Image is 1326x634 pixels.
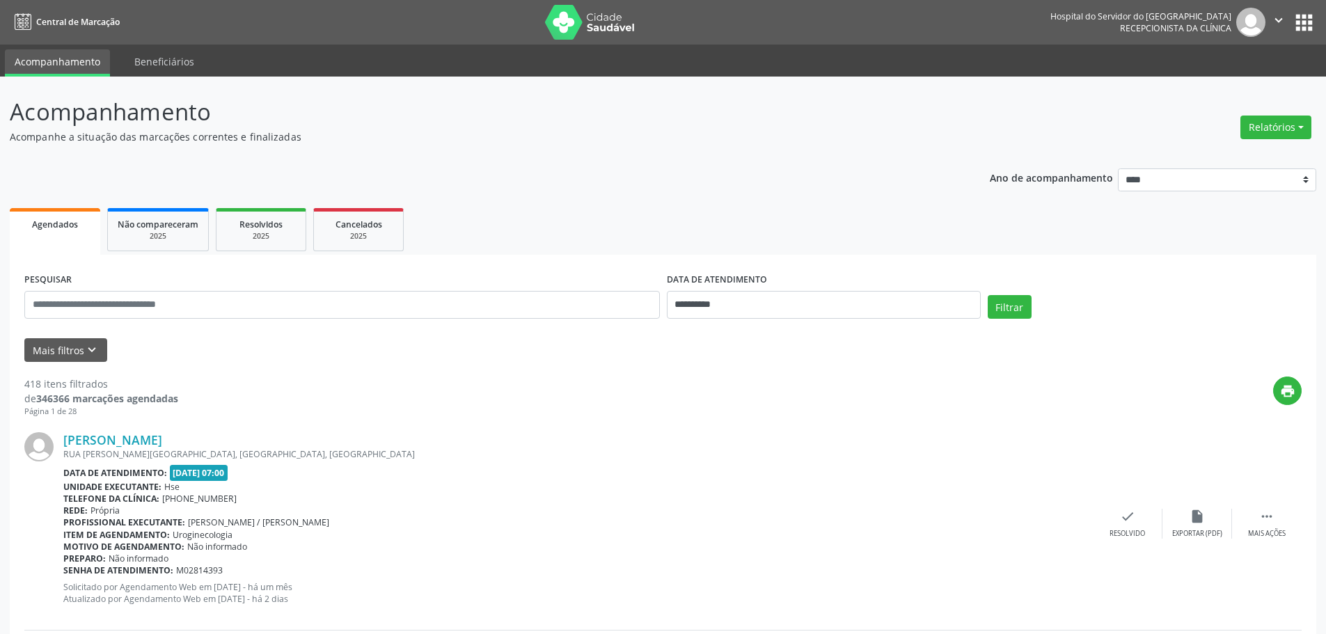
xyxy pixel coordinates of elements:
span: Não informado [109,553,168,564]
span: Não informado [187,541,247,553]
b: Unidade executante: [63,481,161,493]
span: Não compareceram [118,219,198,230]
span: [DATE] 07:00 [170,465,228,481]
button: Relatórios [1240,116,1311,139]
div: RUA [PERSON_NAME][GEOGRAPHIC_DATA], [GEOGRAPHIC_DATA], [GEOGRAPHIC_DATA] [63,448,1093,460]
a: Beneficiários [125,49,204,74]
p: Acompanhe a situação das marcações correntes e finalizadas [10,129,924,144]
b: Preparo: [63,553,106,564]
span: Resolvidos [239,219,283,230]
label: DATA DE ATENDIMENTO [667,269,767,291]
b: Item de agendamento: [63,529,170,541]
span: [PHONE_NUMBER] [162,493,237,505]
span: Central de Marcação [36,16,120,28]
img: img [24,432,54,461]
div: 2025 [324,231,393,241]
div: Resolvido [1110,529,1145,539]
button:  [1265,8,1292,37]
span: Própria [90,505,120,516]
div: 2025 [118,231,198,241]
button: Filtrar [988,295,1032,319]
i: check [1120,509,1135,524]
b: Profissional executante: [63,516,185,528]
span: Hse [164,481,180,493]
div: Mais ações [1248,529,1286,539]
b: Senha de atendimento: [63,564,173,576]
b: Motivo de agendamento: [63,541,184,553]
a: Acompanhamento [5,49,110,77]
span: M02814393 [176,564,223,576]
i:  [1259,509,1274,524]
button: apps [1292,10,1316,35]
span: Recepcionista da clínica [1120,22,1231,34]
div: Página 1 de 28 [24,406,178,418]
img: img [1236,8,1265,37]
p: Acompanhamento [10,95,924,129]
button: Mais filtroskeyboard_arrow_down [24,338,107,363]
i:  [1271,13,1286,28]
div: 418 itens filtrados [24,377,178,391]
b: Rede: [63,505,88,516]
i: print [1280,383,1295,399]
span: [PERSON_NAME] / [PERSON_NAME] [188,516,329,528]
div: Exportar (PDF) [1172,529,1222,539]
strong: 346366 marcações agendadas [36,392,178,405]
b: Telefone da clínica: [63,493,159,505]
b: Data de atendimento: [63,467,167,479]
span: Uroginecologia [173,529,232,541]
span: Cancelados [336,219,382,230]
i: insert_drive_file [1190,509,1205,524]
label: PESQUISAR [24,269,72,291]
button: print [1273,377,1302,405]
i: keyboard_arrow_down [84,342,100,358]
div: de [24,391,178,406]
span: Agendados [32,219,78,230]
div: Hospital do Servidor do [GEOGRAPHIC_DATA] [1050,10,1231,22]
a: Central de Marcação [10,10,120,33]
div: 2025 [226,231,296,241]
a: [PERSON_NAME] [63,432,162,447]
p: Ano de acompanhamento [990,168,1113,186]
p: Solicitado por Agendamento Web em [DATE] - há um mês Atualizado por Agendamento Web em [DATE] - h... [63,581,1093,605]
